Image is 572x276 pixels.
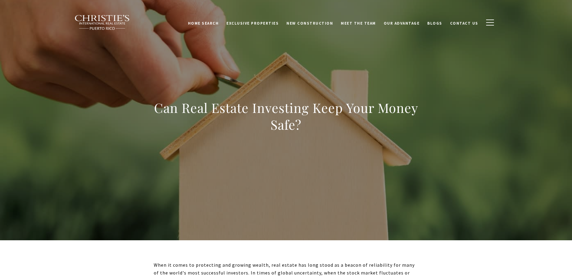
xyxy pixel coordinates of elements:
[427,20,442,25] span: Blogs
[337,17,380,28] a: Meet the Team
[74,15,130,30] img: Christie's International Real Estate black text logo
[154,99,419,133] h1: Can Real Estate Investing Keep Your Money Safe?
[226,20,279,25] span: Exclusive Properties
[283,17,337,28] a: New Construction
[450,20,478,25] span: Contact Us
[286,20,333,25] span: New Construction
[384,20,420,25] span: Our Advantage
[380,17,424,28] a: Our Advantage
[222,17,283,28] a: Exclusive Properties
[184,17,223,28] a: Home Search
[423,17,446,28] a: Blogs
